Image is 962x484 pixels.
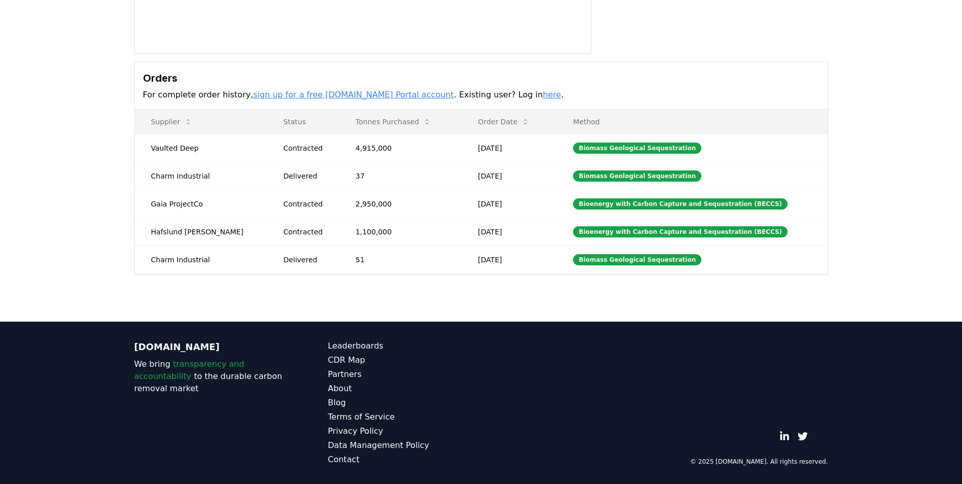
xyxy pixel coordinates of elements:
[328,454,481,466] a: Contact
[328,411,481,423] a: Terms of Service
[283,255,331,265] div: Delivered
[134,340,288,354] p: [DOMAIN_NAME]
[339,246,462,273] td: 51
[462,162,557,190] td: [DATE]
[135,134,267,162] td: Vaulted Deep
[462,218,557,246] td: [DATE]
[798,431,808,441] a: Twitter
[779,431,790,441] a: LinkedIn
[543,90,561,99] a: here
[573,254,701,265] div: Biomass Geological Sequestration
[328,425,481,437] a: Privacy Policy
[339,190,462,218] td: 2,950,000
[328,439,481,452] a: Data Management Policy
[470,112,538,132] button: Order Date
[283,199,331,209] div: Contracted
[573,226,788,237] div: Bioenergy with Carbon Capture and Sequestration (BECCS)
[573,170,701,182] div: Biomass Geological Sequestration
[143,71,820,86] h3: Orders
[135,190,267,218] td: Gaia ProjectCo
[462,134,557,162] td: [DATE]
[143,89,820,101] p: For complete order history, . Existing user? Log in .
[135,218,267,246] td: Hafslund [PERSON_NAME]
[134,359,244,381] span: transparency and accountability
[573,143,701,154] div: Biomass Geological Sequestration
[275,117,331,127] p: Status
[328,340,481,352] a: Leaderboards
[565,117,819,127] p: Method
[328,354,481,366] a: CDR Map
[573,198,788,210] div: Bioenergy with Carbon Capture and Sequestration (BECCS)
[135,162,267,190] td: Charm Industrial
[328,383,481,395] a: About
[347,112,439,132] button: Tonnes Purchased
[135,246,267,273] td: Charm Industrial
[339,134,462,162] td: 4,915,000
[462,246,557,273] td: [DATE]
[462,190,557,218] td: [DATE]
[283,171,331,181] div: Delivered
[328,368,481,381] a: Partners
[283,227,331,237] div: Contracted
[339,218,462,246] td: 1,100,000
[134,358,288,395] p: We bring to the durable carbon removal market
[143,112,201,132] button: Supplier
[339,162,462,190] td: 37
[328,397,481,409] a: Blog
[253,90,454,99] a: sign up for a free [DOMAIN_NAME] Portal account
[283,143,331,153] div: Contracted
[690,458,828,466] p: © 2025 [DOMAIN_NAME]. All rights reserved.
